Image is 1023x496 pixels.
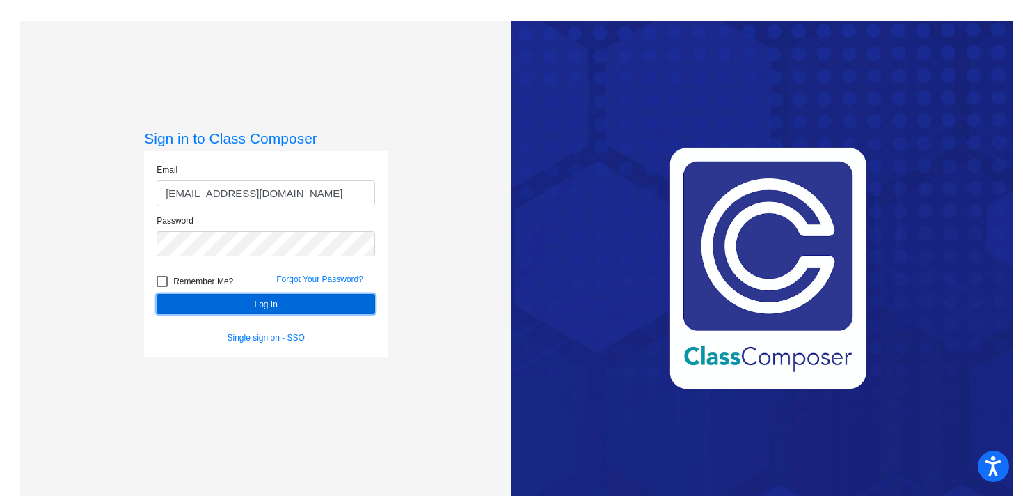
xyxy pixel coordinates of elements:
span: Remember Me? [173,273,233,290]
label: Password [157,215,193,227]
label: Email [157,164,177,176]
button: Log In [157,294,375,314]
a: Single sign on - SSO [228,333,305,343]
a: Forgot Your Password? [276,274,363,284]
h3: Sign in to Class Composer [144,130,388,147]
